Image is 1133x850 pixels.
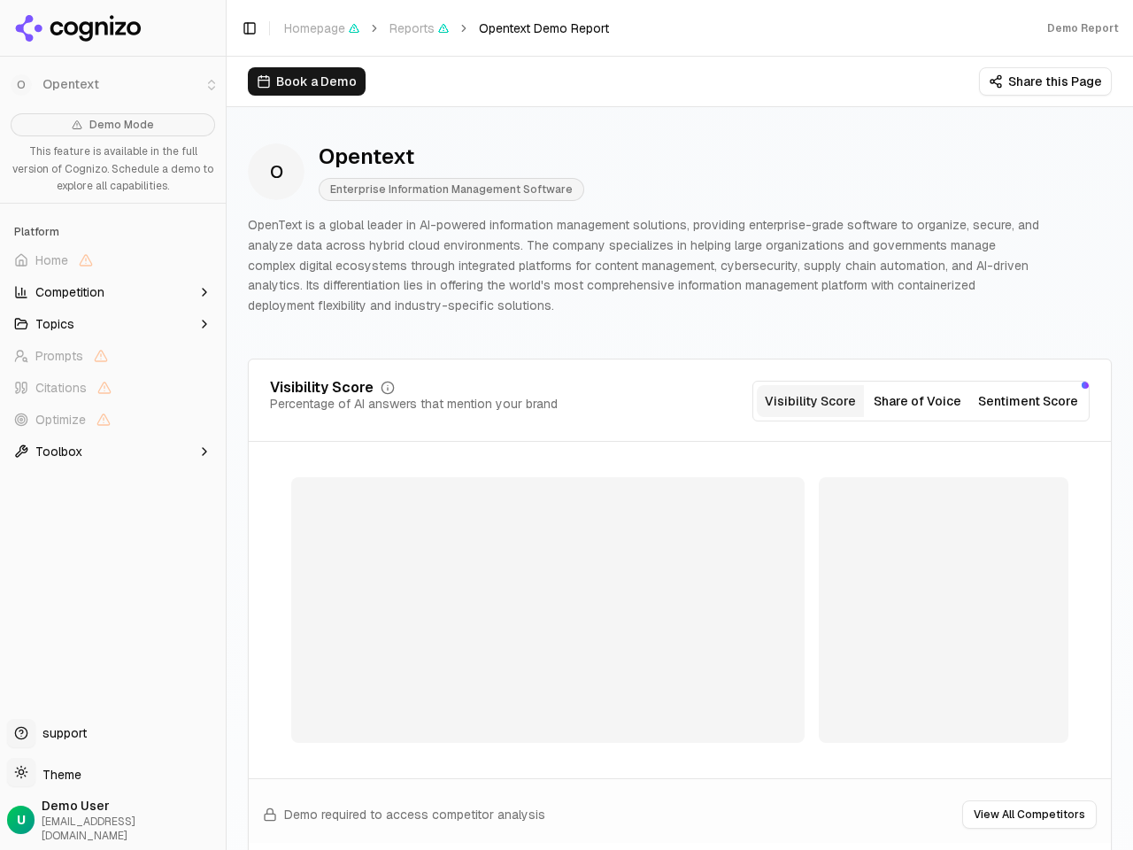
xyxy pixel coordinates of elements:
[270,395,558,413] div: Percentage of AI answers that mention your brand
[284,19,359,37] span: Homepage
[284,806,545,823] span: Demo required to access competitor analysis
[971,385,1085,417] button: Sentiment Score
[35,315,74,333] span: Topics
[35,767,81,783] span: Theme
[319,178,584,201] span: Enterprise Information Management Software
[11,143,215,196] p: This feature is available in the full version of Cognizo. Schedule a demo to explore all capabili...
[319,143,584,171] div: Opentext
[35,251,68,269] span: Home
[7,437,219,466] button: Toolbox
[89,118,154,132] span: Demo Mode
[757,385,864,417] button: Visibility Score
[479,19,609,37] span: Opentext Demo Report
[7,310,219,338] button: Topics
[962,800,1097,829] button: View All Competitors
[17,811,26,829] span: U
[1047,21,1119,35] div: Demo Report
[389,19,449,37] span: Reports
[248,143,304,200] span: O
[284,19,609,37] nav: breadcrumb
[42,797,219,815] span: Demo User
[35,347,83,365] span: Prompts
[35,379,87,397] span: Citations
[248,215,1041,316] p: OpenText is a global leader in AI-powered information management solutions, providing enterprise-...
[42,815,219,843] span: [EMAIL_ADDRESS][DOMAIN_NAME]
[7,278,219,306] button: Competition
[35,283,104,301] span: Competition
[35,724,87,742] span: support
[7,218,219,246] div: Platform
[979,67,1112,96] button: Share this Page
[35,411,86,429] span: Optimize
[35,443,82,460] span: Toolbox
[248,67,366,96] button: Book a Demo
[270,381,374,395] div: Visibility Score
[864,385,971,417] button: Share of Voice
